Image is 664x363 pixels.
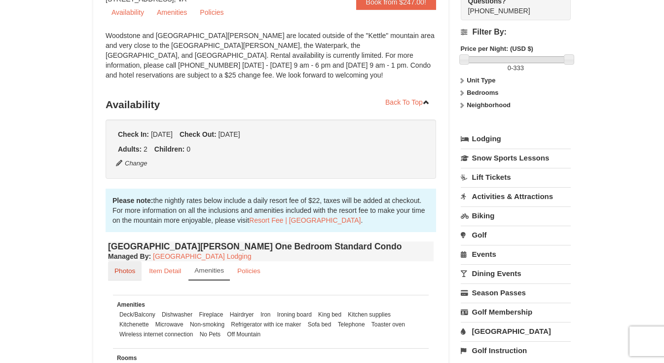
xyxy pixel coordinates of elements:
[228,320,303,329] li: Refrigerator with ice maker
[106,31,436,90] div: Woodstone and [GEOGRAPHIC_DATA][PERSON_NAME] are located outside of the "Kettle" mountain area an...
[118,145,142,153] strong: Adults:
[461,149,571,167] a: Snow Sports Lessons
[461,130,571,148] a: Lodging
[118,130,149,138] strong: Check In:
[467,77,495,84] strong: Unit Type
[467,89,498,96] strong: Bedrooms
[461,245,571,263] a: Events
[218,130,240,138] span: [DATE]
[461,303,571,321] a: Golf Membership
[117,320,151,329] li: Kitchenette
[108,252,151,260] strong: :
[196,310,225,320] li: Fireplace
[106,189,436,232] div: the nightly rates below include a daily resort fee of $22, taxes will be added at checkout. For m...
[461,206,571,225] a: Biking
[117,301,145,308] small: Amenities
[187,320,227,329] li: Non-smoking
[345,310,393,320] li: Kitchen supplies
[159,310,195,320] li: Dishwasher
[467,101,511,109] strong: Neighborhood
[237,267,260,275] small: Policies
[151,5,193,20] a: Amenities
[227,310,257,320] li: Hairdryer
[258,310,273,320] li: Iron
[379,95,436,110] a: Back To Top
[117,310,158,320] li: Deck/Balcony
[513,64,524,72] span: 333
[461,187,571,205] a: Activities & Attractions
[108,242,434,251] h4: [GEOGRAPHIC_DATA][PERSON_NAME] One Bedroom Standard Condo
[305,320,334,329] li: Sofa bed
[114,267,135,275] small: Photos
[461,63,571,73] label: -
[154,145,184,153] strong: Children:
[461,264,571,282] a: Dining Events
[335,320,368,329] li: Telephone
[144,145,148,153] span: 2
[194,5,229,20] a: Policies
[117,329,195,339] li: Wireless internet connection
[224,329,263,339] li: Off Mountain
[461,28,571,37] h4: Filter By:
[143,261,187,281] a: Item Detail
[186,145,190,153] span: 0
[461,168,571,186] a: Lift Tickets
[461,283,571,302] a: Season Passes
[151,130,173,138] span: [DATE]
[149,267,181,275] small: Item Detail
[461,341,571,360] a: Golf Instruction
[106,5,150,20] a: Availability
[112,197,153,204] strong: Please note:
[194,267,224,274] small: Amenities
[249,216,361,224] a: Resort Fee | [GEOGRAPHIC_DATA]
[231,261,267,281] a: Policies
[461,226,571,244] a: Golf
[508,64,511,72] span: 0
[153,320,186,329] li: Microwave
[108,261,142,281] a: Photos
[197,329,223,339] li: No Pets
[316,310,344,320] li: King bed
[180,130,217,138] strong: Check Out:
[108,252,148,260] span: Managed By
[153,252,251,260] a: [GEOGRAPHIC_DATA] Lodging
[461,322,571,340] a: [GEOGRAPHIC_DATA]
[369,320,407,329] li: Toaster oven
[461,45,533,52] strong: Price per Night: (USD $)
[188,261,230,281] a: Amenities
[106,95,436,115] h3: Availability
[115,158,148,169] button: Change
[275,310,314,320] li: Ironing board
[117,355,137,362] small: Rooms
